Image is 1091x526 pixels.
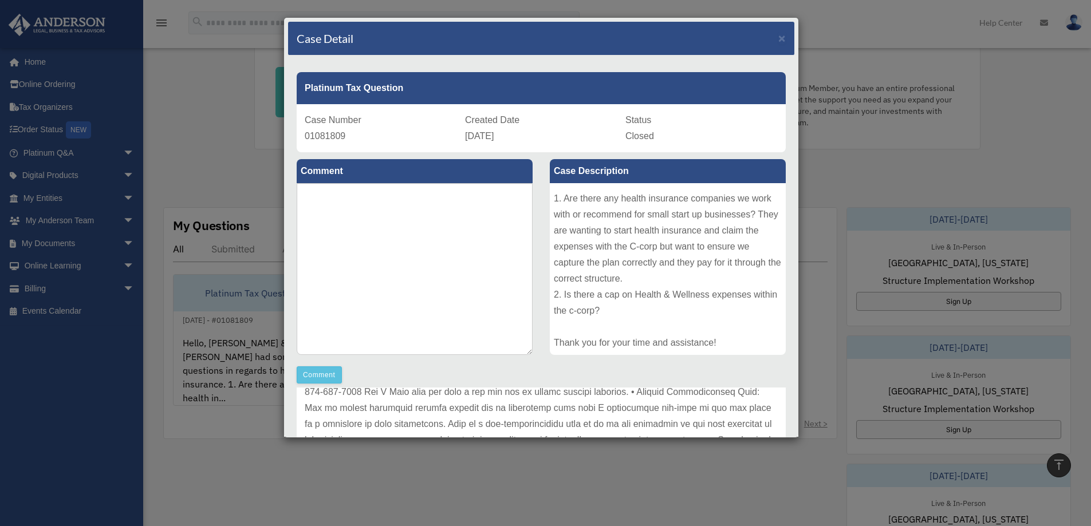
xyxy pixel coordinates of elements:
span: Closed [625,131,654,141]
h4: Case Detail [297,30,353,46]
span: [DATE] [465,131,494,141]
button: Close [778,32,786,44]
span: Status [625,115,651,125]
div: Platinum Tax Question [297,72,786,104]
span: × [778,31,786,45]
span: 01081809 [305,131,345,141]
label: Case Description [550,159,786,183]
label: Comment [297,159,533,183]
div: Hello, [PERSON_NAME] & [PERSON_NAME] had some questions in regards to health insurance. 1. Are th... [550,183,786,355]
span: Case Number [305,115,361,125]
span: Created Date [465,115,519,125]
button: Comment [297,366,342,383]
